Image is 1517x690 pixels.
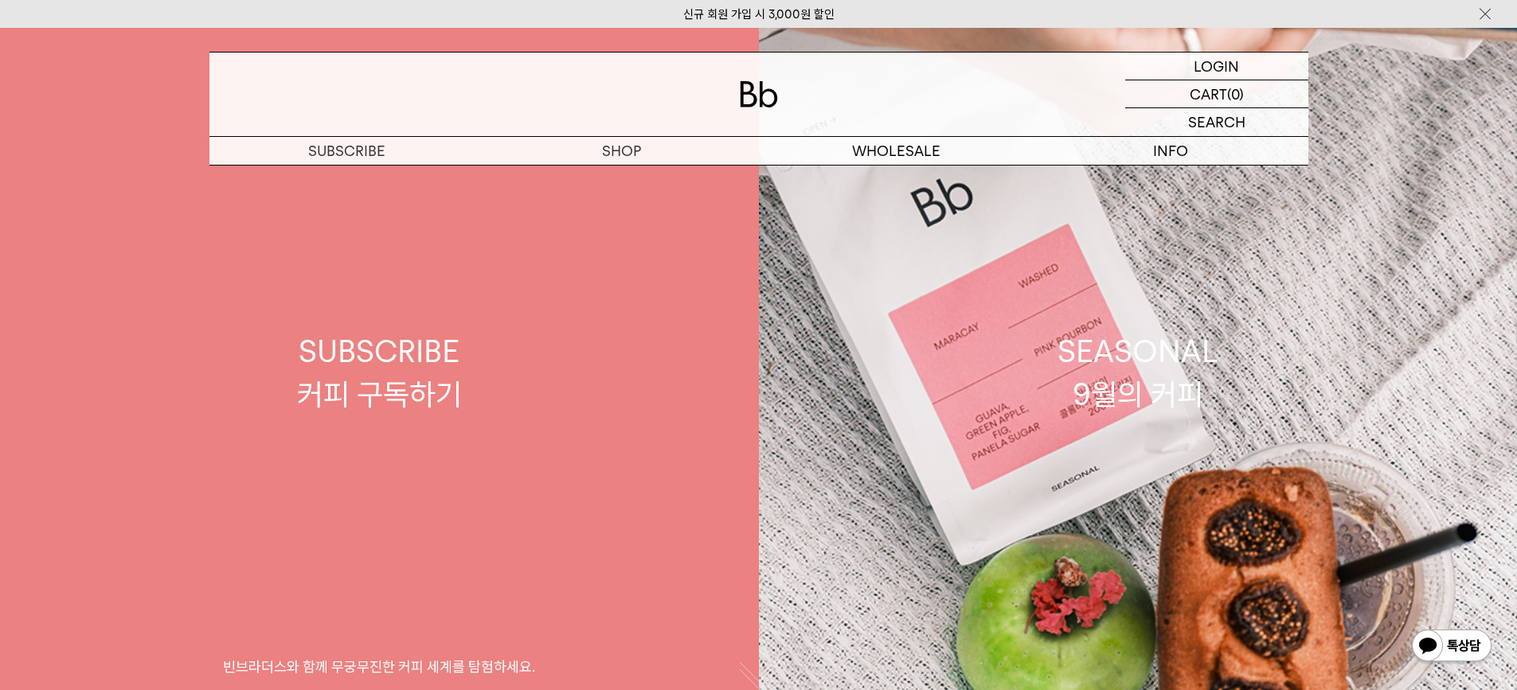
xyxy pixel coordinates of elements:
[1125,53,1308,80] a: LOGIN
[740,81,778,107] img: 로고
[1227,80,1244,107] p: (0)
[1188,108,1245,136] p: SEARCH
[297,330,462,415] div: SUBSCRIBE 커피 구독하기
[1058,330,1218,415] div: SEASONAL 9월의 커피
[1194,53,1239,80] p: LOGIN
[1034,137,1308,165] p: INFO
[1190,80,1227,107] p: CART
[209,137,484,165] a: SUBSCRIBE
[1410,628,1493,666] img: 카카오톡 채널 1:1 채팅 버튼
[759,137,1034,165] p: WHOLESALE
[1125,80,1308,108] a: CART (0)
[683,7,835,21] a: 신규 회원 가입 시 3,000원 할인
[484,137,759,165] a: SHOP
